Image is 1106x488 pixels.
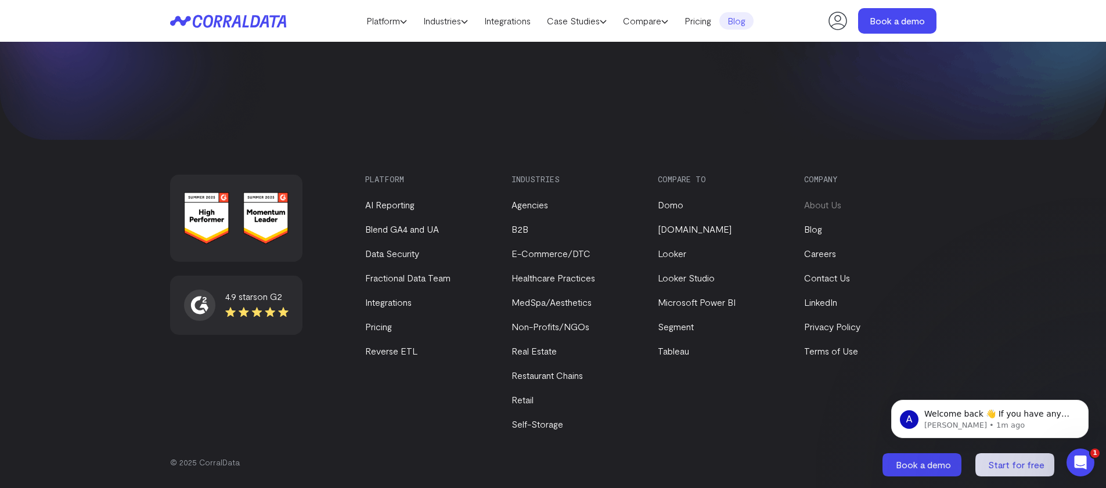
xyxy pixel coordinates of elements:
[365,248,419,259] a: Data Security
[511,345,557,356] a: Real Estate
[1067,449,1094,476] iframe: Intercom live chat
[365,272,451,283] a: Fractional Data Team
[1090,449,1100,458] span: 1
[804,345,858,356] a: Terms of Use
[988,459,1044,470] span: Start for free
[658,272,715,283] a: Looker Studio
[225,290,289,303] div: 4.9 stars
[170,457,936,468] p: © 2025 CorralData
[658,248,686,259] a: Looker
[658,175,784,184] h3: Compare to
[658,297,736,308] a: Microsoft Power BI
[719,12,754,30] a: Blog
[511,297,592,308] a: MedSpa/Aesthetics
[804,175,931,184] h3: Company
[658,345,689,356] a: Tableau
[365,321,392,332] a: Pricing
[975,453,1057,476] a: Start for free
[365,175,492,184] h3: Platform
[257,291,282,302] span: on G2
[184,290,289,321] a: 4.9 starson G2
[676,12,719,30] a: Pricing
[511,418,563,429] a: Self-Storage
[858,8,936,34] a: Book a demo
[658,223,732,234] a: [DOMAIN_NAME]
[358,12,415,30] a: Platform
[539,12,615,30] a: Case Studies
[804,321,860,332] a: Privacy Policy
[511,394,534,405] a: Retail
[511,175,638,184] h3: Industries
[615,12,676,30] a: Compare
[882,453,964,476] a: Book a demo
[511,321,589,332] a: Non-Profits/NGOs
[804,272,850,283] a: Contact Us
[804,223,822,234] a: Blog
[658,321,694,332] a: Segment
[365,223,439,234] a: Blend GA4 and UA
[804,297,837,308] a: LinkedIn
[476,12,539,30] a: Integrations
[415,12,476,30] a: Industries
[511,272,595,283] a: Healthcare Practices
[896,459,951,470] span: Book a demo
[365,345,417,356] a: Reverse ETL
[511,370,583,381] a: Restaurant Chains
[658,199,683,210] a: Domo
[804,199,841,210] a: About Us
[511,223,528,234] a: B2B
[365,297,412,308] a: Integrations
[804,248,836,259] a: Careers
[874,375,1106,457] iframe: Intercom notifications message
[511,199,548,210] a: Agencies
[511,248,590,259] a: E-Commerce/DTC
[365,199,415,210] a: AI Reporting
